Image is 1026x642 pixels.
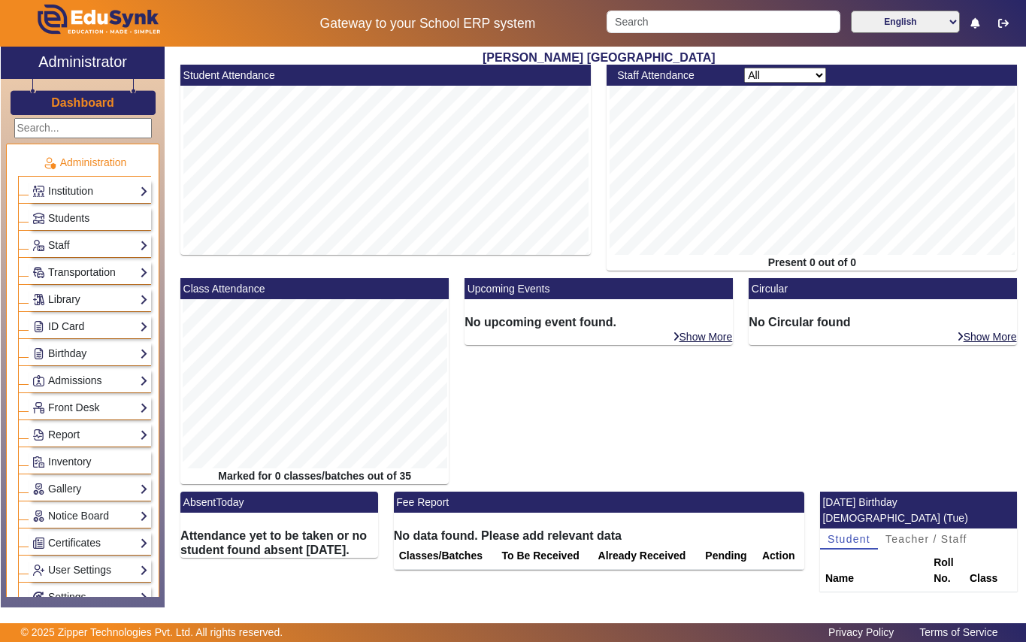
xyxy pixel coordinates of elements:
h6: No data found. Please add relevant data [394,528,804,543]
a: Administrator [1,47,165,79]
div: Present 0 out of 0 [607,255,1017,271]
h6: No upcoming event found. [465,315,733,329]
h5: Gateway to your School ERP system [265,16,590,32]
a: Show More [672,330,734,344]
p: Administration [18,155,151,171]
mat-card-header: [DATE] Birthday [DEMOGRAPHIC_DATA] (Tue) [820,492,1018,528]
mat-card-header: AbsentToday [180,492,378,513]
mat-card-header: Class Attendance [180,278,449,299]
a: Inventory [32,453,148,471]
mat-card-header: Fee Report [394,492,804,513]
a: Dashboard [50,95,115,111]
h6: Attendance yet to be taken or no student found absent [DATE]. [180,528,378,557]
th: To Be Received [497,543,593,570]
td: SWARA [PERSON_NAME] [820,592,928,635]
mat-card-header: Upcoming Events [465,278,733,299]
a: Show More [956,330,1018,344]
h2: Administrator [38,53,127,71]
mat-card-header: Circular [749,278,1017,299]
th: Roll No. [928,550,964,592]
th: Action [757,543,804,570]
a: Students [32,210,148,227]
img: Inventory.png [33,456,44,468]
td: Class II Trishul [964,592,1017,635]
input: Search... [14,118,152,138]
input: Search [607,11,840,33]
a: Terms of Service [912,622,1005,642]
div: Marked for 0 classes/batches out of 35 [180,468,449,484]
img: Students.png [33,213,44,224]
h6: No Circular found [749,315,1017,329]
span: Teacher / Staff [885,534,967,544]
th: Already Received [593,543,701,570]
mat-card-header: Student Attendance [180,65,591,86]
th: Pending [700,543,757,570]
th: Classes/Batches [394,543,497,570]
td: 18 [928,592,964,635]
img: Administration.png [43,156,56,170]
h3: Dashboard [51,95,114,110]
h2: [PERSON_NAME] [GEOGRAPHIC_DATA] [173,50,1025,65]
span: Inventory [48,456,92,468]
th: Name [820,550,928,592]
p: © 2025 Zipper Technologies Pvt. Ltd. All rights reserved. [21,625,283,640]
div: Staff Attendance [610,68,737,83]
span: Student [828,534,870,544]
span: Students [48,212,89,224]
a: Privacy Policy [821,622,901,642]
th: Class [964,550,1017,592]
